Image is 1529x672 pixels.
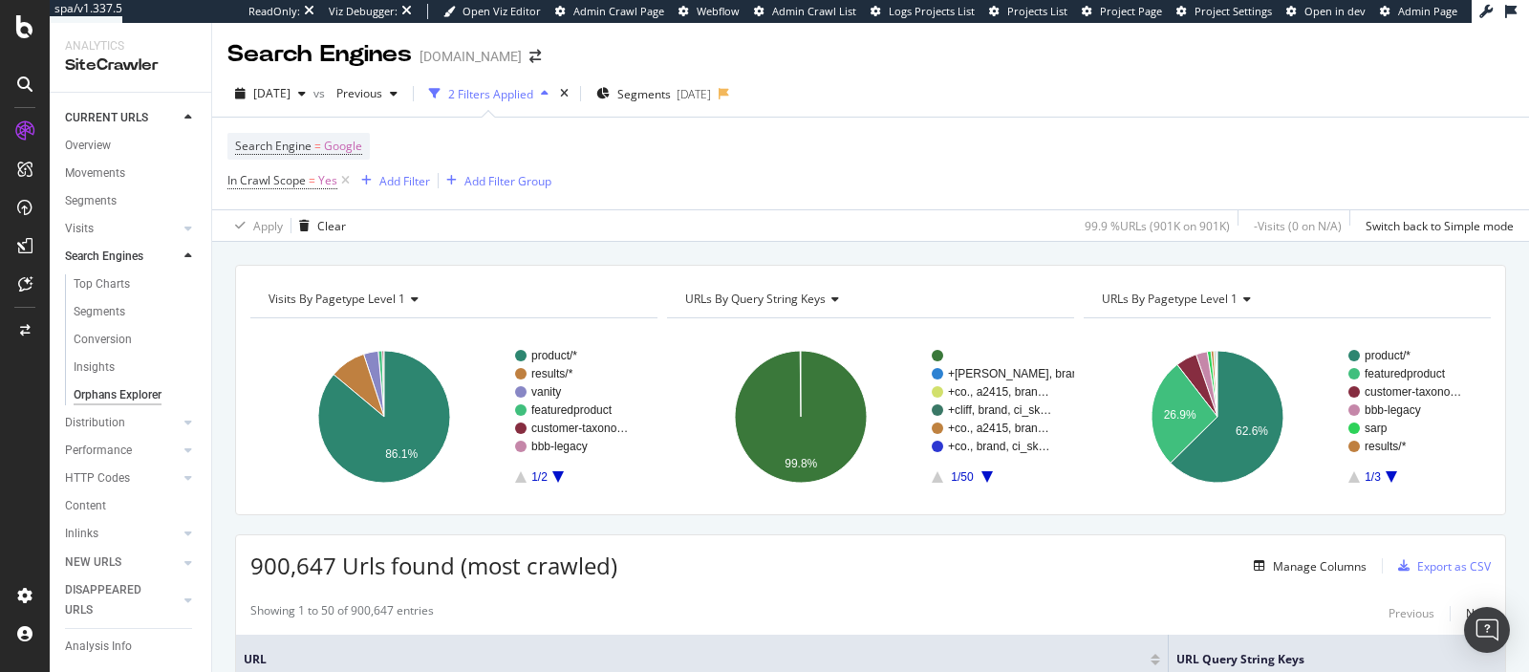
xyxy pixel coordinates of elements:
span: URL [244,651,1146,668]
span: In Crawl Scope [227,172,306,188]
a: Webflow [678,4,740,19]
span: Segments [617,86,671,102]
span: Visits by pagetype Level 1 [269,291,405,307]
text: +[PERSON_NAME], brand, ci… [948,367,1110,380]
div: Conversion [74,330,132,350]
span: Project Settings [1195,4,1272,18]
a: Project Settings [1176,4,1272,19]
text: featuredproduct [531,403,613,417]
a: Admin Crawl Page [555,4,664,19]
div: SiteCrawler [65,54,196,76]
span: Webflow [697,4,740,18]
text: 1/2 [531,470,548,484]
a: Visits [65,219,179,239]
text: sarp [1365,422,1388,435]
h4: URLs by query string keys [681,284,1057,314]
text: featuredproduct [1365,367,1446,380]
div: DISAPPEARED URLS [65,580,162,620]
div: HTTP Codes [65,468,130,488]
a: Content [65,496,198,516]
div: Apply [253,218,283,234]
text: 26.9% [1164,408,1196,422]
span: = [314,138,321,154]
span: Previous [329,85,382,101]
text: vanity [531,385,561,399]
a: Inlinks [65,524,179,544]
div: Segments [74,302,125,322]
a: Analysis Info [65,637,198,657]
div: ReadOnly: [248,4,300,19]
span: Google [324,133,362,160]
div: NEW URLS [65,553,121,573]
span: Admin Crawl List [772,4,856,18]
text: 86.1% [385,447,418,461]
div: times [556,84,572,103]
text: customer-taxono… [1365,385,1461,399]
svg: A chart. [1084,334,1491,500]
span: = [309,172,315,188]
button: 2 Filters Applied [421,78,556,109]
text: 62.6% [1236,425,1268,439]
div: Analysis Info [65,637,132,657]
div: Manage Columns [1273,558,1367,574]
a: Segments [65,191,198,211]
span: Projects List [1007,4,1067,18]
div: A chart. [667,334,1074,500]
button: Manage Columns [1246,554,1367,577]
a: HTTP Codes [65,468,179,488]
a: Project Page [1082,4,1162,19]
a: Open in dev [1286,4,1366,19]
span: 2025 Feb. 20th [253,85,291,101]
span: Open in dev [1304,4,1366,18]
h4: Visits by pagetype Level 1 [265,284,640,314]
text: results/* [1365,440,1407,453]
div: Switch back to Simple mode [1366,218,1514,234]
button: Segments[DATE] [589,78,719,109]
span: Search Engine [235,138,312,154]
span: vs [313,85,329,101]
div: Top Charts [74,274,130,294]
text: 1/3 [1365,470,1381,484]
text: bbb-legacy [531,440,588,453]
a: Search Engines [65,247,179,267]
button: Previous [329,78,405,109]
div: Showing 1 to 50 of 900,647 entries [250,602,434,625]
a: Logs Projects List [871,4,975,19]
div: [DATE] [677,86,711,102]
a: Movements [65,163,198,184]
div: 2 Filters Applied [448,86,533,102]
a: Orphans Explorer [74,385,198,405]
button: Add Filter [354,169,430,192]
button: Add Filter Group [439,169,551,192]
div: Add Filter Group [464,173,551,189]
svg: A chart. [250,334,657,500]
button: Export as CSV [1390,551,1491,581]
text: +cliff, brand, ci_sk… [948,403,1051,417]
button: Switch back to Simple mode [1358,210,1514,241]
div: Open Intercom Messenger [1464,607,1510,653]
a: Overview [65,136,198,156]
a: Admin Page [1380,4,1457,19]
div: [DOMAIN_NAME] [420,47,522,66]
div: Analytics [65,38,196,54]
a: Insights [74,358,198,378]
h4: URLs By pagetype Level 1 [1098,284,1474,314]
div: Segments [65,191,117,211]
div: Previous [1389,605,1434,621]
text: product/* [531,349,577,362]
text: +co., a2415, bran… [948,422,1049,435]
a: Distribution [65,413,179,433]
div: Search Engines [227,38,412,71]
text: product/* [1365,349,1411,362]
a: Admin Crawl List [754,4,856,19]
span: Project Page [1100,4,1162,18]
button: [DATE] [227,78,313,109]
div: Viz Debugger: [329,4,398,19]
text: results/* [531,367,573,380]
div: Insights [74,358,115,378]
div: Clear [317,218,346,234]
button: Apply [227,210,283,241]
div: Add Filter [379,173,430,189]
div: Content [65,496,106,516]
